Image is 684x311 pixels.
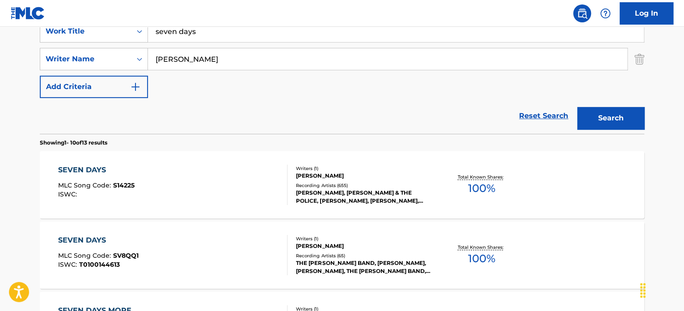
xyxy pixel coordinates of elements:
[40,151,644,218] a: SEVEN DAYSMLC Song Code:S14225ISWC:Writers (1)[PERSON_NAME]Recording Artists (655)[PERSON_NAME], ...
[113,181,135,189] span: S14225
[46,26,126,37] div: Work Title
[457,244,505,251] p: Total Known Shares:
[58,260,79,268] span: ISWC :
[577,8,587,19] img: search
[130,81,141,92] img: 9d2ae6d4665cec9f34b9.svg
[79,260,120,268] span: T0100144613
[58,165,135,175] div: SEVEN DAYS
[639,268,684,311] iframe: Chat Widget
[58,251,113,260] span: MLC Song Code :
[296,242,431,250] div: [PERSON_NAME]
[40,76,148,98] button: Add Criteria
[58,181,113,189] span: MLC Song Code :
[596,4,614,22] div: Help
[296,235,431,242] div: Writers ( 1 )
[296,172,431,180] div: [PERSON_NAME]
[40,222,644,289] a: SEVEN DAYSMLC Song Code:SV8QQ1ISWC:T0100144613Writers (1)[PERSON_NAME]Recording Artists (65)THE [...
[468,251,495,267] span: 100 %
[58,190,79,198] span: ISWC :
[296,252,431,259] div: Recording Artists ( 65 )
[113,251,139,260] span: SV8QQ1
[577,107,644,129] button: Search
[40,20,644,134] form: Search Form
[468,180,495,196] span: 100 %
[457,174,505,180] p: Total Known Shares:
[296,165,431,172] div: Writers ( 1 )
[515,106,573,126] a: Reset Search
[296,189,431,205] div: [PERSON_NAME], [PERSON_NAME] & THE POLICE, [PERSON_NAME], [PERSON_NAME], [PERSON_NAME]
[40,139,107,147] p: Showing 1 - 10 of 13 results
[636,277,650,304] div: Drag
[573,4,591,22] a: Public Search
[634,48,644,70] img: Delete Criterion
[58,235,139,246] div: SEVEN DAYS
[620,2,673,25] a: Log In
[46,54,126,64] div: Writer Name
[296,259,431,275] div: THE [PERSON_NAME] BAND, [PERSON_NAME], [PERSON_NAME], THE [PERSON_NAME] BAND, [PERSON_NAME] & [PE...
[296,182,431,189] div: Recording Artists ( 655 )
[11,7,45,20] img: MLC Logo
[600,8,611,19] img: help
